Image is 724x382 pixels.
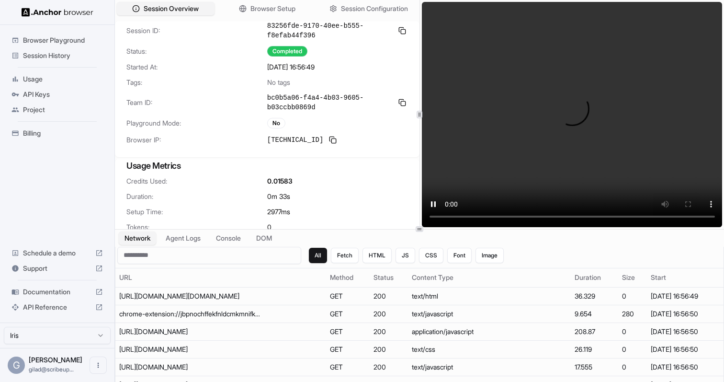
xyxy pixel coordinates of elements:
[362,248,392,263] button: HTML
[647,358,724,376] td: [DATE] 16:56:50
[250,232,278,245] button: DOM
[23,264,91,273] span: Support
[8,33,107,48] div: Browser Playground
[571,287,618,305] td: 36.329
[119,232,156,245] button: Network
[370,287,408,305] td: 200
[408,305,571,323] td: text/javascript
[618,287,647,305] td: 0
[90,357,107,374] button: Open menu
[126,118,267,128] span: Playground Mode:
[571,323,618,340] td: 208.87
[119,291,263,301] div: https://www.washingtonpost.com/subscribe/signin/?next_url=https%253A%252F%252Fwww.washingtonpost....
[8,300,107,315] div: API Reference
[267,192,290,201] span: 0m 33s
[341,4,408,13] span: Session Configuration
[8,71,107,87] div: Usage
[126,78,267,87] span: Tags:
[571,305,618,323] td: 9.654
[408,323,571,340] td: application/javascript
[119,309,263,319] div: chrome-extension://jbpnochffekfnldcmkmnifkcngodpkdb/injectedPatch.js
[8,126,107,141] div: Billing
[126,62,267,72] span: Started At:
[29,366,74,373] span: gilad@scribeup.io
[8,102,107,117] div: Project
[210,232,247,245] button: Console
[618,323,647,340] td: 0
[326,323,370,340] td: GET
[23,90,103,99] span: API Keys
[408,358,571,376] td: text/javascript
[326,340,370,358] td: GET
[419,248,443,263] button: CSS
[119,362,263,372] div: https://subscribe.washingtonpost.com/privacy-fe-api/privacy-api-stub.min.js
[119,273,322,282] div: URL
[250,4,295,13] span: Browser Setup
[8,245,107,261] div: Schedule a demo
[326,287,370,305] td: GET
[23,105,103,115] span: Project
[618,340,647,358] td: 0
[647,305,724,323] td: [DATE] 16:56:50
[126,159,408,173] h3: Usage Metrics
[309,248,327,263] button: All
[23,128,103,138] span: Billing
[22,8,93,17] img: Anchor Logo
[267,135,324,145] span: [TECHNICAL_ID]
[575,273,614,282] div: Duration
[267,93,393,112] span: bc0b5a06-f4a4-4b03-9605-b03ccbb0869d
[23,287,91,297] span: Documentation
[370,358,408,376] td: 200
[23,74,103,84] span: Usage
[144,4,199,13] span: Session Overview
[126,176,267,186] span: Credits Used:
[571,340,618,358] td: 26.119
[126,135,267,145] span: Browser IP:
[571,358,618,376] td: 17.555
[326,358,370,376] td: GET
[396,248,415,263] button: JS
[160,232,206,245] button: Agent Logs
[326,305,370,323] td: GET
[370,323,408,340] td: 200
[23,302,91,312] span: API Reference
[126,222,267,232] span: Tokens:
[331,248,359,263] button: Fetch
[8,48,107,63] div: Session History
[119,345,263,354] div: https://www.washingtonpost.com/subscribe/signin/_next/static/css/96c81d98057d4df7.css
[23,51,103,60] span: Session History
[267,222,271,232] span: 0
[267,118,285,128] div: No
[29,356,82,364] span: Gilad Spitzer
[647,323,724,340] td: [DATE] 16:56:50
[475,248,504,263] button: Image
[618,305,647,323] td: 280
[651,273,720,282] div: Start
[622,273,643,282] div: Size
[267,78,290,87] span: No tags
[126,26,267,35] span: Session ID:
[126,98,267,107] span: Team ID:
[647,340,724,358] td: [DATE] 16:56:50
[23,248,91,258] span: Schedule a demo
[8,261,107,276] div: Support
[408,340,571,358] td: text/css
[618,358,647,376] td: 0
[408,287,571,305] td: text/html
[267,207,290,217] span: 2977 ms
[267,176,293,186] span: 0.01583
[126,207,267,217] span: Setup Time:
[119,327,263,336] div: https://www.washingtonpost.com/pPKi/VdIz/qGpL/OuAyvw/V9uhkzkhmQwrJc1a/WBIbQg/SSYdeB/pkXgYC
[267,62,315,72] span: [DATE] 16:56:49
[370,340,408,358] td: 200
[8,357,25,374] div: G
[267,46,307,57] div: Completed
[330,273,366,282] div: Method
[412,273,567,282] div: Content Type
[370,305,408,323] td: 200
[126,46,267,56] span: Status:
[447,248,472,263] button: Font
[8,284,107,300] div: Documentation
[267,21,393,40] span: 83256fde-9170-40ee-b555-f8efab44f396
[373,273,405,282] div: Status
